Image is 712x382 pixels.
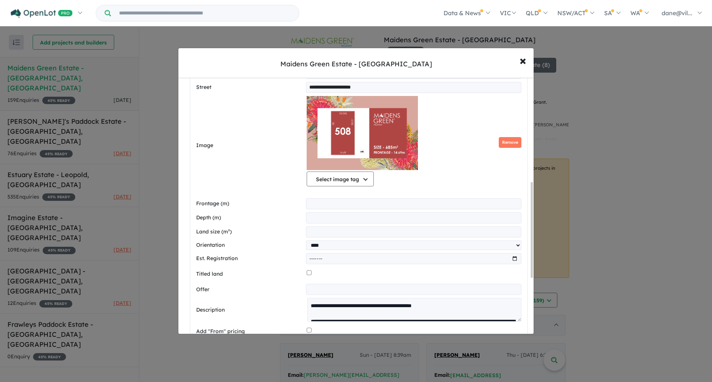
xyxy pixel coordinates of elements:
[196,213,303,222] label: Depth (m)
[520,52,526,68] span: ×
[196,327,304,336] label: Add "From" pricing
[196,270,304,279] label: Titled land
[280,59,432,69] div: Maidens Green Estate - [GEOGRAPHIC_DATA]
[196,241,303,250] label: Orientation
[196,227,303,236] label: Land size (m²)
[196,285,303,294] label: Offer
[662,9,692,17] span: dane@vil...
[196,83,303,92] label: Street
[112,5,297,21] input: Try estate name, suburb, builder or developer
[307,172,374,186] button: Select image tag
[196,141,304,150] label: Image
[196,254,303,263] label: Est. Registration
[307,96,418,170] img: qPPqAoNcbsMAAAAASUVORK5CYII=
[196,306,304,315] label: Description
[499,137,521,148] button: Remove
[196,199,303,208] label: Frontage (m)
[11,9,73,18] img: Openlot PRO Logo White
